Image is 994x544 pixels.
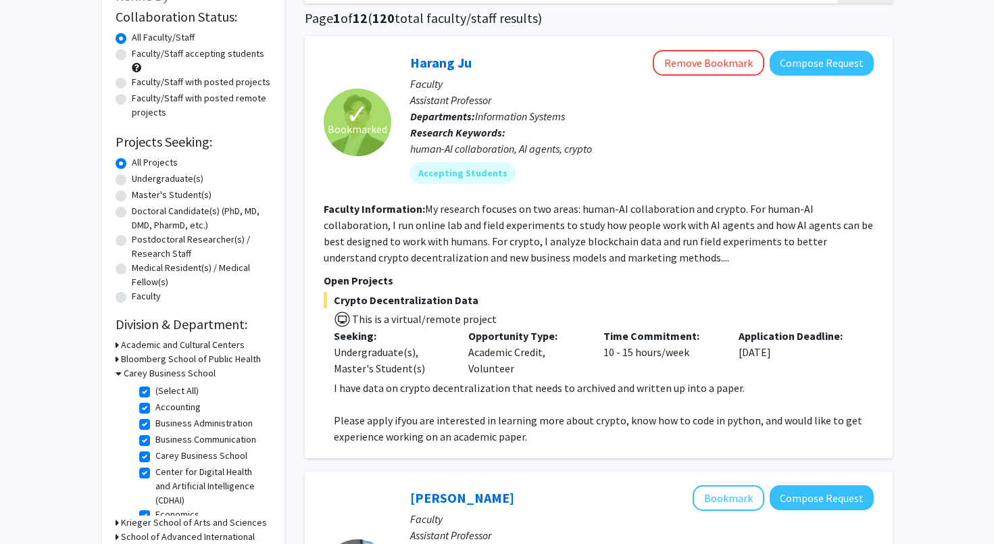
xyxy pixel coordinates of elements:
button: Compose Request to Manuel Hermosilla [770,485,874,510]
label: Faculty/Staff with posted projects [132,75,270,89]
h1: Page of ( total faculty/staff results) [305,10,893,26]
h3: Krieger School of Arts and Sciences [121,516,267,530]
div: human-AI collaboration, AI agents, crypto [410,141,874,157]
p: Open Projects [324,272,874,289]
b: Faculty Information: [324,202,425,216]
label: Center for Digital Health and Artificial Intelligence (CDHAI) [155,465,268,508]
p: Please apply if [334,412,874,445]
p: Assistant Professor [410,527,874,543]
mat-chip: Accepting Students [410,162,516,184]
p: Seeking: [334,328,449,344]
span: This is a virtual/remote project [351,312,497,326]
a: Harang Ju [410,54,472,71]
span: Information Systems [475,109,565,123]
fg-read-more: My research focuses on two areas: human-AI collaboration and crypto. For human-AI collaboration, ... [324,202,873,264]
label: Undergraduate(s) [132,172,203,186]
span: 12 [353,9,368,26]
div: Undergraduate(s), Master's Student(s) [334,344,449,376]
label: Doctoral Candidate(s) (PhD, MD, DMD, PharmD, etc.) [132,204,271,232]
label: Postdoctoral Researcher(s) / Research Staff [132,232,271,261]
label: Faculty/Staff with posted remote projects [132,91,271,120]
h2: Collaboration Status: [116,9,271,25]
p: Application Deadline: [739,328,853,344]
label: Carey Business School [155,449,247,463]
div: Academic Credit, Volunteer [458,328,593,376]
iframe: Chat [10,483,57,534]
span: you are interested in learning more about crypto, know how to code in python, and would like to g... [334,414,862,443]
a: [PERSON_NAME] [410,489,514,506]
span: 1 [333,9,341,26]
p: Assistant Professor [410,92,874,108]
h2: Projects Seeking: [116,134,271,150]
span: 120 [372,9,395,26]
label: All Faculty/Staff [132,30,195,45]
button: Remove Bookmark [653,50,764,76]
b: Research Keywords: [410,126,505,139]
span: Bookmarked [328,121,387,137]
button: Add Manuel Hermosilla to Bookmarks [693,485,764,511]
h3: Academic and Cultural Centers [121,338,245,352]
label: (Select All) [155,384,199,398]
label: Accounting [155,400,201,414]
label: Faculty [132,289,161,303]
h3: Bloomberg School of Public Health [121,352,261,366]
span: Crypto Decentralization Data [324,292,874,308]
label: Master's Student(s) [132,188,212,202]
div: 10 - 15 hours/week [593,328,728,376]
label: Business Administration [155,416,253,430]
span: I have data on crypto decentralization that needs to archived and written up into a paper. [334,381,745,395]
b: Departments: [410,109,475,123]
label: Faculty/Staff accepting students [132,47,264,61]
p: Time Commitment: [603,328,718,344]
span: ✓ [346,107,369,121]
label: Economics [155,508,199,522]
h3: Carey Business School [124,366,216,380]
button: Compose Request to Harang Ju [770,51,874,76]
h2: Division & Department: [116,316,271,332]
div: [DATE] [728,328,864,376]
p: Opportunity Type: [468,328,583,344]
p: Faculty [410,511,874,527]
p: Faculty [410,76,874,92]
label: Medical Resident(s) / Medical Fellow(s) [132,261,271,289]
label: All Projects [132,155,178,170]
label: Business Communication [155,432,256,447]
